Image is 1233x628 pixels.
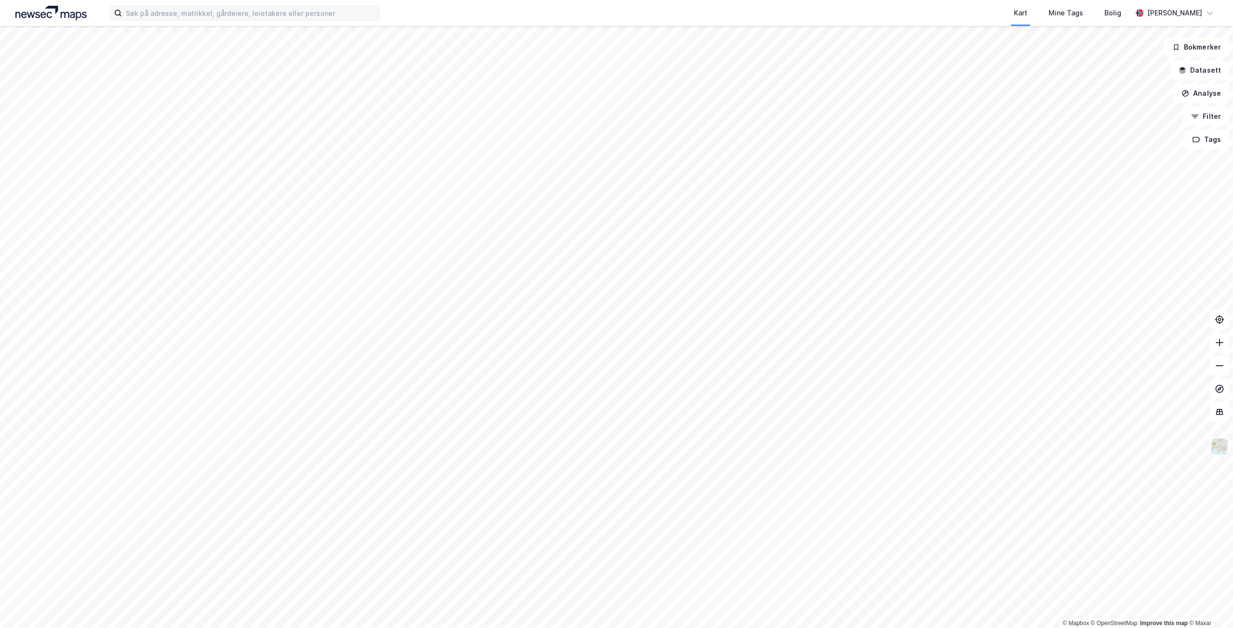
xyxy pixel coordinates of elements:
[1147,7,1202,19] div: [PERSON_NAME]
[1170,61,1229,80] button: Datasett
[122,6,379,20] input: Søk på adresse, matrikkel, gårdeiere, leietakere eller personer
[1049,7,1083,19] div: Mine Tags
[1185,582,1233,628] iframe: Chat Widget
[1014,7,1027,19] div: Kart
[1183,107,1229,126] button: Filter
[15,6,87,20] img: logo.a4113a55bc3d86da70a041830d287a7e.svg
[1091,620,1138,627] a: OpenStreetMap
[1185,582,1233,628] div: Kontrollprogram for chat
[1164,38,1229,57] button: Bokmerker
[1104,7,1121,19] div: Bolig
[1173,84,1229,103] button: Analyse
[1210,437,1229,456] img: Z
[1184,130,1229,149] button: Tags
[1140,620,1188,627] a: Improve this map
[1062,620,1089,627] a: Mapbox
